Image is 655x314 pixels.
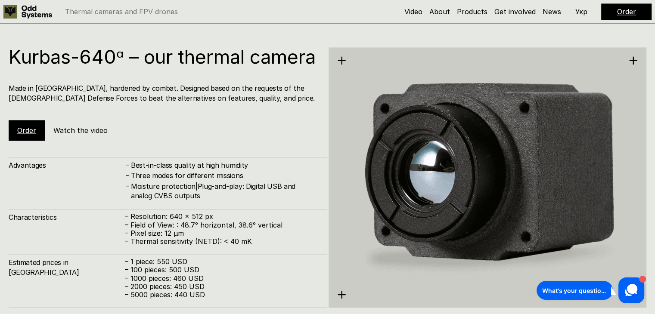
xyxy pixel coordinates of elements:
[543,7,561,16] a: News
[131,182,318,201] h4: Moisture protection|Plug-and-play: Digital USB and analog CVBS outputs
[457,7,487,16] a: Products
[126,181,129,190] h4: –
[9,212,125,222] h4: Characteristics
[125,221,318,229] p: – Field of View: : 48.7° horizontal, 38.6° vertical
[125,274,318,283] p: – 1000 pieces: 460 USD
[17,126,36,135] a: Order
[131,160,318,170] h4: Best-in-class quality at high humidity
[125,229,318,237] p: – Pixel size: 12 µm
[126,170,129,180] h4: –
[125,258,318,266] p: – 1 piece: 550 USD
[131,171,318,180] h4: Three modes for different missions
[125,283,318,291] p: – 2000 pieces: 450 USD
[65,8,178,15] p: Thermal cameras and FPV drones
[125,212,318,221] p: – Resolution: 640 x 512 px
[125,266,318,274] p: – 100 pieces: 500 USD
[9,160,125,170] h4: Advantages
[126,160,129,169] h4: –
[494,7,536,16] a: Get involved
[9,258,125,277] h4: Estimated prices in [GEOGRAPHIC_DATA]
[125,237,318,246] p: – Thermal sensitivity (NETD): < 40 mK
[125,291,318,299] p: – 5000 pieces: 440 USD
[9,47,318,66] h1: Kurbas-640ᵅ – our thermal camera
[53,126,108,135] h5: Watch the video
[404,7,422,16] a: Video
[534,275,646,305] iframe: HelpCrunch
[429,7,450,16] a: About
[575,8,587,15] p: Укр
[617,7,636,16] a: Order
[9,83,318,103] h4: Made in [GEOGRAPHIC_DATA], hardened by combat. Designed based on the requests of the [DEMOGRAPHIC...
